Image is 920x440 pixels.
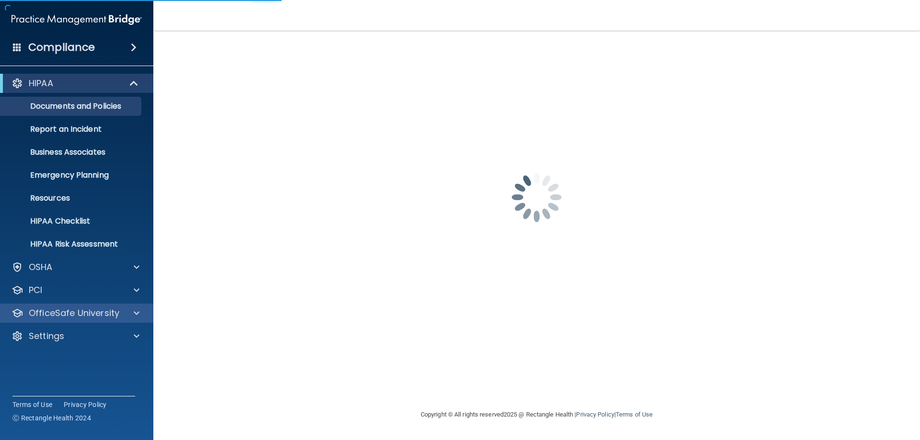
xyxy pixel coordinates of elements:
p: OfficeSafe University [29,307,119,319]
div: Copyright © All rights reserved 2025 @ Rectangle Health | | [362,399,712,430]
a: Terms of Use [616,411,653,418]
a: Privacy Policy [576,411,614,418]
p: Resources [6,193,137,203]
p: Emergency Planning [6,170,137,180]
a: Privacy Policy [64,400,107,409]
a: OSHA [11,261,139,273]
p: HIPAA [29,78,53,89]
p: HIPAA Risk Assessment [6,239,137,249]
p: Report an Incident [6,124,137,134]
p: Business Associates [6,147,137,157]
p: HIPAA Checklist [6,216,137,226]
a: Settings [11,330,139,342]
img: PMB logo [11,10,142,29]
img: spinner.e123f6fc.gif [489,149,585,245]
span: Ⓒ Rectangle Health 2024 [12,413,91,423]
h4: Compliance [28,41,95,54]
a: OfficeSafe University [11,307,139,319]
a: Terms of Use [12,400,52,409]
p: OSHA [29,261,53,273]
a: HIPAA [11,78,139,89]
p: PCI [29,284,42,296]
p: Documents and Policies [6,102,137,111]
a: PCI [11,284,139,296]
p: Settings [29,330,64,342]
